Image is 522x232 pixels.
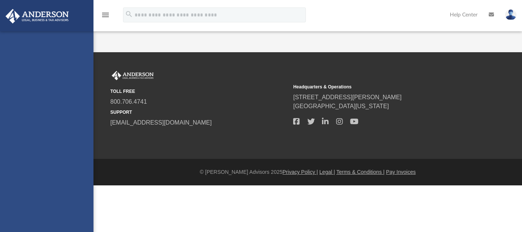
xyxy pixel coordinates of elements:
[125,10,133,18] i: search
[110,71,155,81] img: Anderson Advisors Platinum Portal
[93,168,522,176] div: © [PERSON_NAME] Advisors 2025
[293,84,471,90] small: Headquarters & Operations
[293,94,402,100] a: [STREET_ADDRESS][PERSON_NAME]
[110,119,212,126] a: [EMAIL_ADDRESS][DOMAIN_NAME]
[505,9,516,20] img: User Pic
[110,109,288,116] small: SUPPORT
[110,98,147,105] a: 800.706.4741
[101,10,110,19] i: menu
[319,169,335,175] a: Legal |
[337,169,385,175] a: Terms & Conditions |
[283,169,318,175] a: Privacy Policy |
[3,9,71,23] img: Anderson Advisors Platinum Portal
[386,169,415,175] a: Pay Invoices
[293,103,389,109] a: [GEOGRAPHIC_DATA][US_STATE]
[110,88,288,95] small: TOLL FREE
[101,14,110,19] a: menu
